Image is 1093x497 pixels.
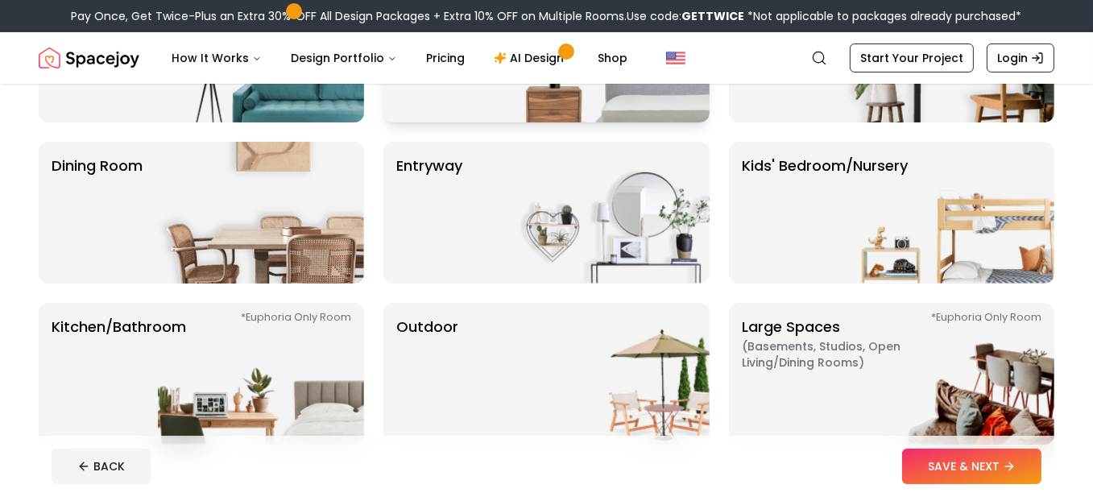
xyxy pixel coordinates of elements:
[481,42,582,74] a: AI Design
[742,316,943,432] p: Large Spaces
[848,142,1054,284] img: Kids' Bedroom/Nursery
[39,42,139,74] a: Spacejoy
[52,155,143,271] p: Dining Room
[39,32,1054,84] nav: Global
[396,155,462,271] p: entryway
[503,303,710,445] img: Outdoor
[902,449,1041,484] button: SAVE & NEXT
[52,316,186,432] p: Kitchen/Bathroom
[52,449,151,484] button: BACK
[666,48,685,68] img: United States
[742,338,943,371] span: ( Basements, Studios, Open living/dining rooms )
[627,8,745,24] span: Use code:
[745,8,1022,24] span: *Not applicable to packages already purchased*
[503,142,710,284] img: entryway
[158,303,364,445] img: Kitchen/Bathroom *Euphoria Only
[278,42,410,74] button: Design Portfolio
[159,42,275,74] button: How It Works
[39,42,139,74] img: Spacejoy Logo
[72,8,1022,24] div: Pay Once, Get Twice-Plus an Extra 30% OFF All Design Packages + Extra 10% OFF on Multiple Rooms.
[742,155,908,271] p: Kids' Bedroom/Nursery
[158,142,364,284] img: Dining Room
[682,8,745,24] b: GETTWICE
[850,43,974,72] a: Start Your Project
[396,316,458,432] p: Outdoor
[987,43,1054,72] a: Login
[413,42,478,74] a: Pricing
[848,303,1054,445] img: Large Spaces *Euphoria Only
[159,42,640,74] nav: Main
[585,42,640,74] a: Shop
